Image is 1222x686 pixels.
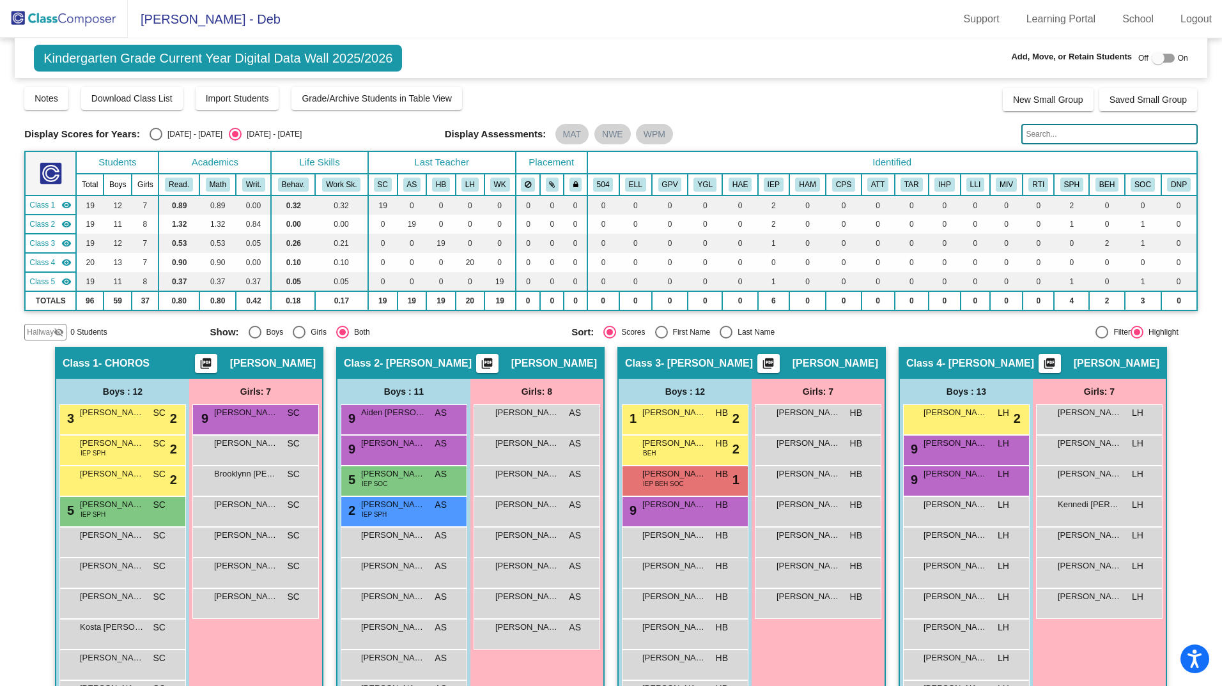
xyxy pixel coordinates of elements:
td: 19 [398,291,426,310]
td: 0 [619,253,652,272]
button: WK [490,178,510,192]
td: 0.37 [159,272,199,291]
td: 37 [132,291,159,310]
td: 0 [426,215,456,234]
td: 0 [652,195,688,215]
td: 0 [688,195,722,215]
mat-icon: picture_as_pdf [1042,357,1057,375]
mat-icon: picture_as_pdf [479,357,495,375]
span: Add, Move, or Retain Students [1011,50,1132,63]
td: 19 [76,234,104,253]
mat-icon: visibility [61,200,72,210]
td: 19 [484,272,516,291]
td: 0 [1023,272,1054,291]
td: 0 [722,272,757,291]
td: 0.89 [159,195,199,215]
td: 0 [398,195,426,215]
td: 19 [484,291,516,310]
td: 0 [688,215,722,234]
td: 0 [1023,195,1054,215]
span: Kindergarten Grade Current Year Digital Data Wall 2025/2026 [34,45,402,72]
span: Class 2 [29,218,55,230]
td: 0 [652,253,688,272]
button: SC [374,178,392,192]
td: 12 [104,195,132,215]
button: IEP [764,178,784,192]
td: 0.00 [271,215,315,234]
td: 0 [1054,253,1089,272]
button: LH [461,178,479,192]
td: 13 [104,253,132,272]
th: Last Teacher [368,151,516,174]
th: Students [76,151,159,174]
button: MIV [996,178,1017,192]
td: 0 [929,253,961,272]
th: Individualized Education Plan [758,174,789,195]
td: 0 [398,234,426,253]
button: LLI [966,178,984,192]
td: 7 [132,234,159,253]
span: Class 3 [29,238,55,249]
button: Print Students Details [1039,354,1061,373]
td: Staci Choros - CHOROS [25,195,76,215]
td: 1.32 [199,215,236,234]
td: 0 [862,234,895,253]
button: DNP [1167,178,1191,192]
input: Search... [1021,124,1197,144]
button: Print Students Details [476,354,499,373]
td: 2 [1089,234,1124,253]
th: Identified [587,151,1197,174]
button: HB [432,178,450,192]
mat-chip: NWE [594,124,631,144]
div: [DATE] - [DATE] [162,128,222,140]
td: 0 [1161,195,1197,215]
td: 0.53 [199,234,236,253]
td: 0 [688,234,722,253]
td: 19 [426,234,456,253]
td: 1 [1054,215,1089,234]
button: Behav. [278,178,309,192]
td: 0.18 [271,291,315,310]
span: Off [1138,52,1149,64]
td: 0 [516,234,540,253]
td: 7 [132,253,159,272]
td: 0 [619,195,652,215]
td: 0 [862,215,895,234]
td: 0 [1161,253,1197,272]
td: 0 [1023,234,1054,253]
td: 0 [456,215,484,234]
span: Import Students [206,93,269,103]
a: Support [954,9,1010,29]
span: Download Class List [91,93,173,103]
mat-radio-group: Select an option [150,128,302,141]
button: Print Students Details [757,354,780,373]
td: 0 [722,195,757,215]
td: 0 [540,253,564,272]
td: 0 [652,234,688,253]
td: 0 [862,195,895,215]
td: 0 [1023,215,1054,234]
td: 0 [1054,234,1089,253]
td: 0 [564,195,587,215]
td: 0 [516,195,540,215]
span: Saved Small Group [1110,95,1187,105]
td: 7 [132,195,159,215]
button: Work Sk. [322,178,360,192]
td: 0 [426,253,456,272]
td: 0.26 [271,234,315,253]
th: Did Not Pass IREAD [1161,174,1197,195]
th: Speech IEP [1054,174,1089,195]
th: English Language Learner [619,174,652,195]
button: 504 [593,178,614,192]
td: 0 [789,215,826,234]
td: 0 [895,195,929,215]
button: ATT [867,178,888,192]
th: Staci Choros [368,174,398,195]
button: RTI [1028,178,1048,192]
td: Antonietta Scalzo - SCALZO [25,215,76,234]
td: 0 [961,253,990,272]
td: 0 [456,272,484,291]
button: Saved Small Group [1099,88,1197,111]
td: 0 [758,253,789,272]
td: 0.84 [236,215,271,234]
